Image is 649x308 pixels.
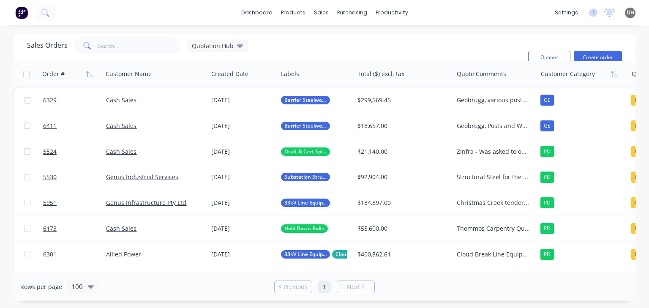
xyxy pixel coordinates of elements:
div: settings [551,6,582,19]
button: Hold Down Bolts [281,224,328,233]
div: PD [540,223,554,234]
a: Genus Industrial Services [106,173,178,181]
div: Customer Category [541,70,595,78]
div: Structural Steel for the Merriden [PERSON_NAME]. Pricing revalidated 10/09 30/09 Genus is in fina... [457,173,530,181]
span: DH [627,9,634,16]
div: Christmas Creek tendered items. Feedback received that the pricing was competitive for the projec... [457,199,530,207]
span: Barrier Steelwork [284,96,327,104]
input: Search... [98,37,180,54]
div: GE [540,95,554,106]
div: [DATE] [211,224,274,233]
div: PD [540,172,554,183]
button: Barrier Steelwork [281,96,330,104]
span: 6301 [43,250,57,259]
div: Order # [42,70,65,78]
div: productivity [371,6,412,19]
div: Cloud Break Line Equipment crossarms AM following up weekly from 30/09 Various forward and back w... [457,250,530,259]
span: 6411 [43,122,57,130]
a: 5524 [43,139,106,164]
div: $21,140.00 [357,147,445,156]
span: Substation Structural Steel [284,173,327,181]
span: Next [347,283,360,291]
a: Genus Infrastructure Pty Ltd [106,199,186,207]
a: Cash Sales [106,122,136,130]
div: [DATE] [211,199,274,207]
div: Zinfra - Was asked to offer best pricing, start is drafting and cert for cable split drums, then ... [457,147,530,156]
a: 6301 [43,242,106,267]
div: [DATE] [211,250,274,259]
span: Barrier Steelwork [284,122,327,130]
span: Cloudbreak Project [335,250,378,259]
span: Quotation Hub [192,41,234,50]
div: Thommos Carpentry Quote submitted for 1000x U shaped hold down bolts. no reply from chase up 18/0... [457,224,530,233]
button: Create order [574,51,622,64]
div: $55,600.00 [357,224,445,233]
img: Factory [15,6,28,19]
div: GE [540,120,554,131]
button: Barrier Steelwork [281,122,330,130]
a: Page 1 is your current page [318,281,331,293]
div: Total ($) excl. tax [357,70,404,78]
button: 33kV Line EquipmentCloudbreak Project [281,250,381,259]
span: Previous [284,283,308,291]
div: $18,657.00 [357,122,445,130]
span: 33kV Line Equipment [284,199,327,207]
div: Created Date [211,70,248,78]
a: Cash Sales [106,96,136,104]
a: 6411 [43,113,106,139]
span: 5530 [43,173,57,181]
div: Labels [281,70,299,78]
button: Draft & Cert Split Cable Drums [281,147,330,156]
div: PD [540,146,554,157]
span: Draft & Cert Split Cable Drums [284,147,327,156]
span: 33kV Line Equipment [284,250,327,259]
a: 6305 [43,267,106,293]
div: Geobrugg, Posts and Washer Plates. Onboarding [457,122,530,130]
a: 5530 [43,164,106,190]
span: 6329 [43,96,57,104]
span: Rows per page [20,283,62,291]
div: purchasing [333,6,371,19]
a: Previous page [275,283,312,291]
h1: Sales Orders [27,41,68,49]
div: $400,862.61 [357,250,445,259]
div: [DATE] [211,147,274,156]
a: Next page [337,283,374,291]
a: 5951 [43,190,106,215]
div: $92,904.00 [357,173,445,181]
span: 6173 [43,224,57,233]
div: $134,897.00 [357,199,445,207]
div: products [277,6,310,19]
ul: Pagination [271,281,378,293]
div: [DATE] [211,173,274,181]
a: Cash Sales [106,224,136,232]
button: Substation Structural Steel [281,173,330,181]
span: 5951 [43,199,57,207]
div: PD [540,249,554,260]
div: PD [540,197,554,208]
a: 6173 [43,216,106,241]
div: sales [310,6,333,19]
div: [DATE] [211,96,274,104]
div: Customer Name [106,70,152,78]
button: 33kV Line Equipment [281,199,330,207]
button: Options [528,51,570,64]
span: 5524 [43,147,57,156]
a: dashboard [237,6,277,19]
div: $299,569.45 [357,96,445,104]
div: Quote Comments [457,70,506,78]
a: 6329 [43,87,106,113]
div: [DATE] [211,122,274,130]
span: Hold Down Bolts [284,224,324,233]
div: Geobrugg, various posts and plates AM to follow up 30/09 as this is urgent Have been advised Geob... [457,96,530,104]
a: Cash Sales [106,147,136,155]
a: Allied Power [106,250,141,258]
